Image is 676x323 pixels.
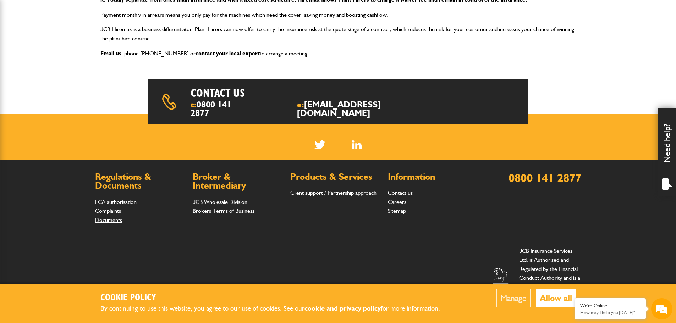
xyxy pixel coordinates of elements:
[388,172,478,182] h2: Information
[290,189,377,196] a: Client support / Partnership approach
[193,199,247,205] a: JCB Wholesale Division
[100,303,452,314] p: By continuing to use this website, you agree to our use of cookies. See our for more information.
[352,140,362,149] img: Linked In
[580,303,641,309] div: We're Online!
[191,100,237,117] span: t:
[37,40,119,49] div: Chat with us now
[100,49,576,58] p: , phone [PHONE_NUMBER] or to arrange a meeting.
[388,189,413,196] a: Contact us
[536,289,576,307] button: Allow all
[12,39,30,49] img: d_20077148190_company_1631870298795_20077148190
[297,99,381,118] a: [EMAIL_ADDRESS][DOMAIN_NAME]
[509,171,581,185] a: 0800 141 2877
[95,217,122,223] a: Documents
[304,304,381,312] a: cookie and privacy policy
[352,140,362,149] a: LinkedIn
[9,66,130,81] input: Enter your last name
[100,25,576,43] p: JCB Hiremax is a business differentiator. Plant Hirers can now offer to carry the Insurance risk ...
[314,140,325,149] img: Twitter
[191,87,357,100] h2: Contact us
[580,310,641,315] p: How may I help you today?
[297,100,416,117] span: e:
[116,4,133,21] div: Minimize live chat window
[191,99,231,118] a: 0800 141 2877
[388,199,406,205] a: Careers
[95,207,121,214] a: Complaints
[9,87,130,102] input: Enter your email address
[496,289,531,307] button: Manage
[193,207,254,214] a: Brokers Terms of Business
[100,10,576,20] p: Payment monthly in arrears means you only pay for the machines which need the cover, saving money...
[95,172,186,190] h2: Regulations & Documents
[100,293,452,303] h2: Cookie Policy
[193,172,283,190] h2: Broker & Intermediary
[196,50,260,57] a: contact your local expert
[519,246,581,310] p: JCB Insurance Services Ltd. is Authorised and Regulated by the Financial Conduct Authority and is...
[9,107,130,123] input: Enter your phone number
[9,128,130,212] textarea: Type your message and hit 'Enter'
[95,199,137,205] a: FCA authorisation
[290,172,381,182] h2: Products & Services
[658,108,676,196] div: Need help?
[97,218,129,228] em: Start Chat
[388,207,406,214] a: Sitemap
[100,50,121,57] a: Email us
